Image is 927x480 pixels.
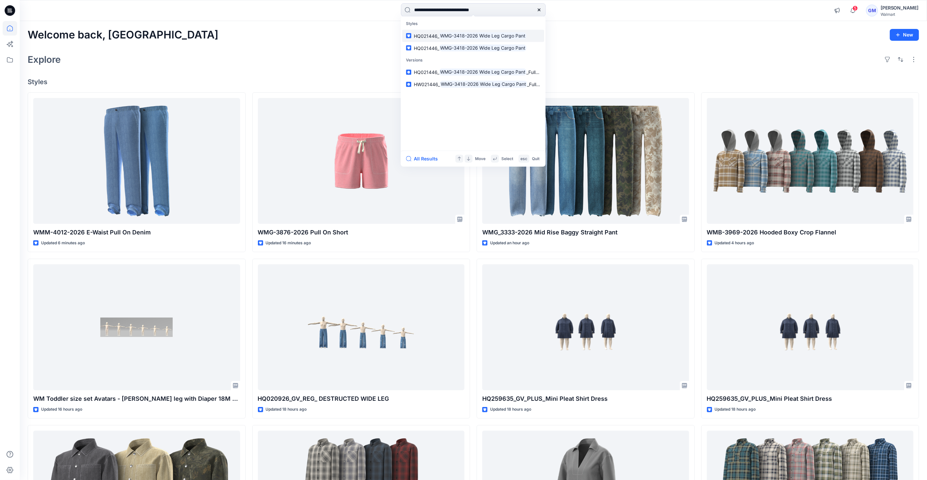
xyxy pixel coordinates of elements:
a: HQ020926_GV_REG_ DESTRUCTED WIDE LEG [258,264,465,391]
h2: Explore [28,54,61,65]
p: HQ259635_GV_PLUS_Mini Pleat Shirt Dress [707,394,914,403]
div: GM [866,5,878,16]
p: Select [502,155,514,162]
button: All Results [406,155,442,163]
a: HQ021446_WMG-3418-2026 Wide Leg Cargo Pant [402,42,544,54]
p: WMG_3333-2026 Mid Rise Baggy Straight Pant [482,228,689,237]
div: Walmart [881,12,919,17]
p: Move [475,155,486,162]
p: Updated 18 hours ago [715,406,756,413]
p: WMM-4012-2026 E-Waist Pull On Denim [33,228,240,237]
h4: Styles [28,78,919,86]
p: Updated an hour ago [490,240,529,247]
h2: Welcome back, [GEOGRAPHIC_DATA] [28,29,218,41]
button: New [890,29,919,41]
span: HQ021446_ [414,45,439,51]
p: Updated 16 hours ago [41,406,82,413]
p: Quit [532,155,540,162]
div: [PERSON_NAME] [881,4,919,12]
a: HQ259635_GV_PLUS_Mini Pleat Shirt Dress [482,264,689,391]
a: WMB-3969-2026 Hooded Boxy Crop Flannel [707,98,914,224]
p: Updated 18 hours ago [266,406,307,413]
mark: WMG-3418-2026 Wide Leg Cargo Pant [440,81,527,88]
mark: WMG-3418-2026 Wide Leg Cargo Pant [439,68,527,76]
p: WM Toddler size set Avatars - [PERSON_NAME] leg with Diaper 18M - 5T [33,394,240,403]
a: HQ021446_WMG-3418-2026 Wide Leg Cargo Pant_Full Colorway [402,66,544,78]
span: HQ021446_ [414,69,439,75]
p: Updated 16 minutes ago [266,240,311,247]
a: HQ259635_GV_PLUS_Mini Pleat Shirt Dress [707,264,914,391]
a: WMG-3876-2026 Pull On Short [258,98,465,224]
p: Styles [402,18,544,30]
a: WMM-4012-2026 E-Waist Pull On Denim [33,98,240,224]
a: HQ021446_WMG-3418-2026 Wide Leg Cargo Pant [402,30,544,42]
a: WMG_3333-2026 Mid Rise Baggy Straight Pant [482,98,689,224]
span: _Full Colorway [527,82,558,87]
p: Updated 6 minutes ago [41,240,85,247]
span: _Full Colorway [526,69,557,75]
p: WMG-3876-2026 Pull On Short [258,228,465,237]
p: HQ020926_GV_REG_ DESTRUCTED WIDE LEG [258,394,465,403]
p: Updated 18 hours ago [490,406,531,413]
mark: WMG-3418-2026 Wide Leg Cargo Pant [439,32,527,39]
p: esc [521,155,528,162]
a: WM Toddler size set Avatars - streight leg with Diaper 18M - 5T [33,264,240,391]
p: WMB-3969-2026 Hooded Boxy Crop Flannel [707,228,914,237]
span: HW021446_ [414,82,440,87]
p: HQ259635_GV_PLUS_Mini Pleat Shirt Dress [482,394,689,403]
span: 5 [853,6,858,11]
p: Versions [402,54,544,66]
a: HW021446_WMG-3418-2026 Wide Leg Cargo Pant_Full Colorway [402,78,544,90]
p: Updated 4 hours ago [715,240,754,247]
mark: WMG-3418-2026 Wide Leg Cargo Pant [439,44,527,52]
span: HQ021446_ [414,33,439,38]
